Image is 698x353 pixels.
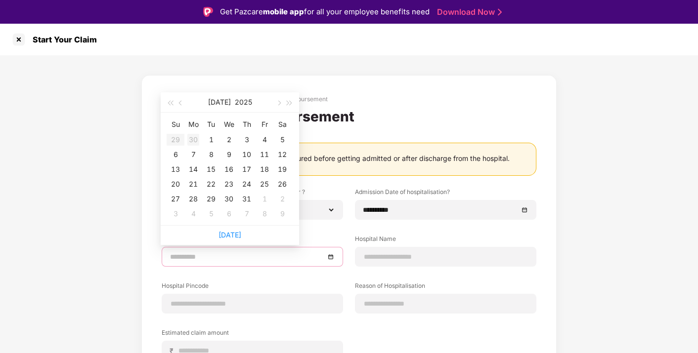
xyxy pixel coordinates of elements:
[202,177,220,192] td: 2025-07-22
[223,193,235,205] div: 30
[241,163,253,175] div: 17
[167,162,184,177] td: 2025-07-13
[205,208,217,220] div: 5
[256,206,273,221] td: 2025-08-08
[202,117,220,132] th: Tu
[256,132,273,147] td: 2025-07-04
[437,7,499,17] a: Download Now
[276,149,288,160] div: 12
[220,192,238,206] td: 2025-07-30
[241,178,253,190] div: 24
[170,178,181,190] div: 20
[170,208,181,220] div: 3
[259,134,270,146] div: 4
[162,328,343,341] label: Estimated claim amount
[256,177,273,192] td: 2025-07-25
[184,192,202,206] td: 2025-07-28
[205,134,217,146] div: 1
[241,134,253,146] div: 3
[202,147,220,162] td: 2025-07-08
[184,177,202,192] td: 2025-07-21
[238,206,256,221] td: 2025-08-07
[238,192,256,206] td: 2025-07-31
[202,192,220,206] td: 2025-07-29
[170,149,181,160] div: 6
[184,117,202,132] th: Mo
[184,162,202,177] td: 2025-07-14
[259,208,270,220] div: 8
[167,192,184,206] td: 2025-07-27
[273,162,291,177] td: 2025-07-19
[276,134,288,146] div: 5
[256,192,273,206] td: 2025-08-01
[184,147,202,162] td: 2025-07-07
[187,149,199,160] div: 7
[187,163,199,175] div: 14
[220,117,238,132] th: We
[241,149,253,160] div: 10
[223,178,235,190] div: 23
[241,193,253,205] div: 31
[276,163,288,175] div: 19
[238,162,256,177] td: 2025-07-17
[223,163,235,175] div: 16
[276,178,288,190] div: 26
[273,192,291,206] td: 2025-08-02
[223,208,235,220] div: 6
[223,134,235,146] div: 2
[205,193,217,205] div: 29
[167,177,184,192] td: 2025-07-20
[273,206,291,221] td: 2025-08-09
[238,132,256,147] td: 2025-07-03
[276,193,288,205] div: 2
[167,147,184,162] td: 2025-07-06
[184,132,202,147] td: 2025-06-30
[273,132,291,147] td: 2025-07-05
[220,177,238,192] td: 2025-07-23
[220,6,430,18] div: Get Pazcare for all your employee benefits need
[190,154,510,163] div: Medical costs incurred by the insured before getting admitted or after discharge from the hospital.
[167,117,184,132] th: Su
[220,147,238,162] td: 2025-07-09
[238,117,256,132] th: Th
[256,162,273,177] td: 2025-07-18
[498,7,502,17] img: Stroke
[218,231,241,239] a: [DATE]
[238,177,256,192] td: 2025-07-24
[355,281,536,294] label: Reason of Hospitalisation
[241,208,253,220] div: 7
[355,235,536,247] label: Hospital Name
[205,163,217,175] div: 15
[208,92,231,112] button: [DATE]
[203,7,213,17] img: Logo
[205,149,217,160] div: 8
[187,134,199,146] div: 30
[187,178,199,190] div: 21
[187,193,199,205] div: 28
[184,206,202,221] td: 2025-08-04
[276,208,288,220] div: 9
[162,281,343,294] label: Hospital Pincode
[220,162,238,177] td: 2025-07-16
[220,132,238,147] td: 2025-07-02
[170,163,181,175] div: 13
[256,147,273,162] td: 2025-07-11
[202,132,220,147] td: 2025-07-01
[202,206,220,221] td: 2025-08-05
[273,117,291,132] th: Sa
[259,163,270,175] div: 18
[223,149,235,160] div: 9
[256,117,273,132] th: Fr
[259,178,270,190] div: 25
[220,206,238,221] td: 2025-08-06
[202,162,220,177] td: 2025-07-15
[273,147,291,162] td: 2025-07-12
[235,92,252,112] button: 2025
[273,177,291,192] td: 2025-07-26
[259,193,270,205] div: 1
[263,7,304,16] strong: mobile app
[167,206,184,221] td: 2025-08-03
[187,208,199,220] div: 4
[205,178,217,190] div: 22
[238,147,256,162] td: 2025-07-10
